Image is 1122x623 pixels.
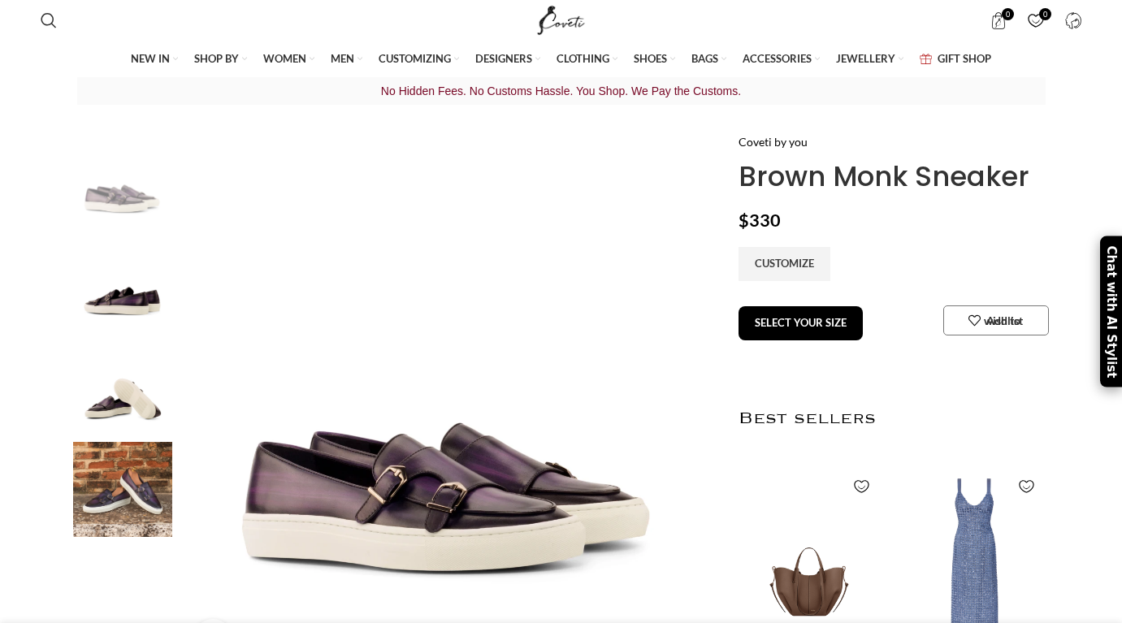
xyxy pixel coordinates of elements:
img: Brown Monk Sneaker [73,133,172,228]
span: WOMEN [263,51,306,66]
span: BAGS [691,51,718,66]
span: SHOP BY [194,51,239,66]
a: 0 [981,4,1015,37]
a: CLOTHING [557,42,617,76]
span: $ [739,210,749,231]
a: Search [32,4,65,37]
span: GIFT SHOP [938,51,991,66]
a: CUSTOMIZE [739,247,830,281]
a: JEWELLERY [836,42,903,76]
span: CLOTHING [557,51,609,66]
img: monk strap dress shoes [73,339,172,434]
a: SHOP BY [194,42,247,76]
a: MEN [331,42,362,76]
span: ACCESSORIES [743,51,812,66]
a: NEW IN [131,42,178,76]
img: monk strap shoes [73,442,172,537]
span: DESIGNERS [475,51,532,66]
p: No Hidden Fees. No Customs Hassle. You Shop. We Pay the Customs. [77,80,1046,102]
a: BAGS [691,42,726,76]
a: DESIGNERS [475,42,540,76]
div: Main navigation [32,42,1090,76]
h2: Best sellers [739,376,1045,461]
a: ACCESSORIES [743,42,820,76]
span: 0 [1002,8,1014,20]
h1: Brown Monk Sneaker [739,160,1045,193]
span: MEN [331,51,354,66]
button: SELECT YOUR SIZE [739,306,863,340]
a: Site logo [534,12,588,26]
span: SHOES [634,51,667,66]
a: CUSTOMIZING [379,42,459,76]
a: Coveti by you [739,133,808,151]
a: GIFT SHOP [920,42,991,76]
img: monk shoes [73,236,172,331]
div: My Wishlist [1019,4,1052,37]
span: CUSTOMIZING [379,51,451,66]
a: WOMEN [263,42,314,76]
a: 0 [1019,4,1052,37]
span: JEWELLERY [836,51,895,66]
span: NEW IN [131,51,170,66]
img: GiftBag [920,54,932,64]
a: SHOES [634,42,675,76]
span: 0 [1039,8,1051,20]
bdi: 330 [739,210,781,231]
